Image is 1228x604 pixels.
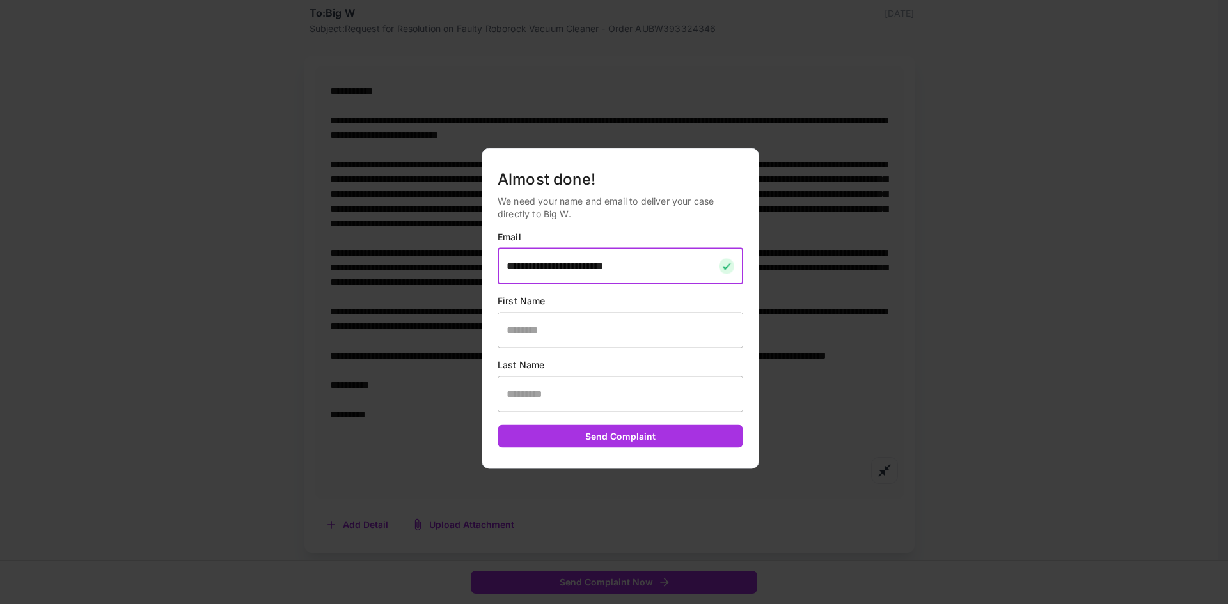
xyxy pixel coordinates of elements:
p: Last Name [498,358,743,371]
button: Send Complaint [498,424,743,448]
p: First Name [498,294,743,307]
img: checkmark [719,258,734,274]
p: We need your name and email to deliver your case directly to Big W. [498,194,743,220]
p: Email [498,230,743,243]
h5: Almost done! [498,169,743,189]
